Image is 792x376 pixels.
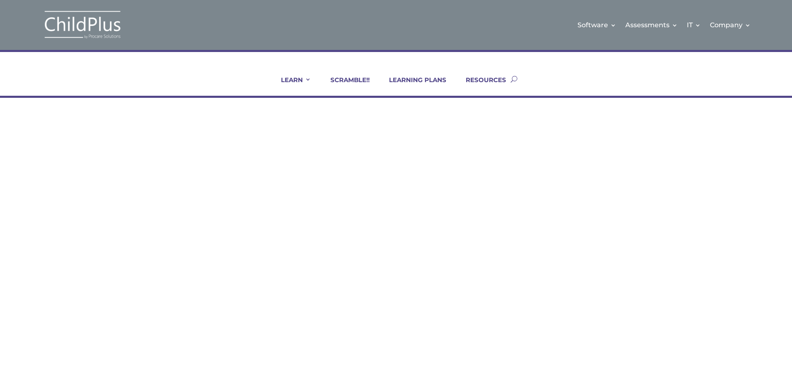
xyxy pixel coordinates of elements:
a: RESOURCES [455,76,506,96]
a: Software [577,8,616,42]
a: IT [687,8,701,42]
a: Company [710,8,751,42]
a: LEARNING PLANS [379,76,446,96]
a: LEARN [271,76,311,96]
a: SCRAMBLE!! [320,76,370,96]
a: Assessments [625,8,678,42]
